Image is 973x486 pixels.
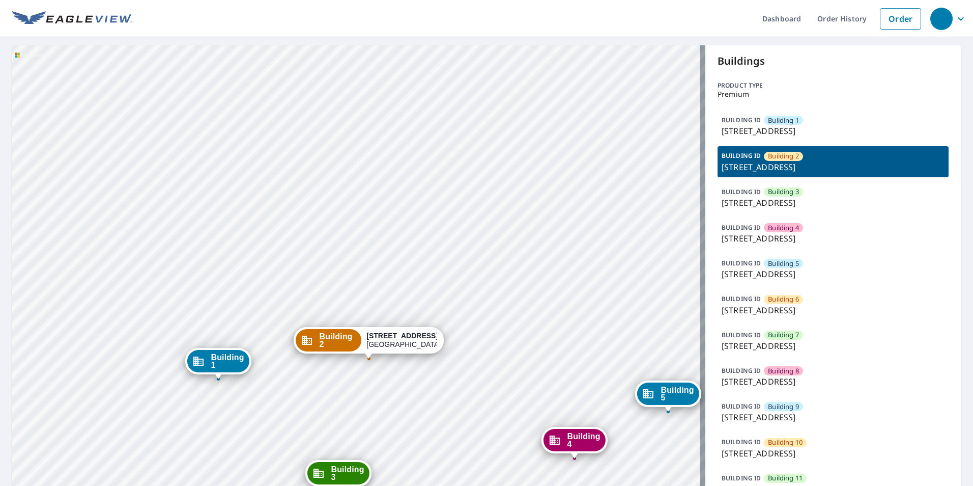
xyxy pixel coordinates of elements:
span: Building 8 [768,366,799,376]
p: Product type [718,81,949,90]
p: BUILDING ID [722,474,761,482]
img: EV Logo [12,11,132,26]
p: [STREET_ADDRESS] [722,161,945,173]
p: [STREET_ADDRESS] [722,447,945,460]
div: Dropped pin, building Building 4, Commercial property, 9605 Park Drive Omaha, NE 68127 [541,427,607,458]
div: Dropped pin, building Building 5, Commercial property, 9605 Park Drive Omaha, NE 68127 [635,381,701,412]
p: [STREET_ADDRESS] [722,411,945,423]
span: Building 11 [768,473,803,483]
span: Building 3 [331,466,364,481]
p: [STREET_ADDRESS] [722,340,945,352]
p: BUILDING ID [722,402,761,411]
p: Buildings [718,53,949,69]
span: Building 4 [567,433,600,448]
span: Building 1 [211,354,244,369]
p: [STREET_ADDRESS] [722,268,945,280]
p: BUILDING ID [722,294,761,303]
span: Building 10 [768,438,803,447]
span: Building 6 [768,294,799,304]
p: BUILDING ID [722,438,761,446]
p: [STREET_ADDRESS] [722,375,945,388]
p: BUILDING ID [722,223,761,232]
p: BUILDING ID [722,116,761,124]
span: Building 3 [768,187,799,197]
p: BUILDING ID [722,151,761,160]
p: [STREET_ADDRESS] [722,125,945,137]
p: BUILDING ID [722,259,761,267]
p: [STREET_ADDRESS] [722,232,945,245]
span: Building 5 [661,386,694,401]
p: BUILDING ID [722,366,761,375]
span: Building 1 [768,116,799,125]
p: BUILDING ID [722,331,761,339]
strong: [STREET_ADDRESS] [366,332,438,340]
span: Building 7 [768,330,799,340]
p: [STREET_ADDRESS] [722,304,945,316]
p: [STREET_ADDRESS] [722,197,945,209]
p: BUILDING ID [722,187,761,196]
span: Building 5 [768,259,799,268]
div: [GEOGRAPHIC_DATA] [366,332,437,349]
span: Building 9 [768,402,799,412]
div: Dropped pin, building Building 1, Commercial property, 9605 Park Drive Omaha, NE 68127 [185,348,251,380]
a: Order [880,8,921,30]
div: Dropped pin, building Building 2, Commercial property, 9605 Park Drive Omaha, NE 68127 [294,327,444,359]
p: Premium [718,90,949,98]
span: Building 4 [768,223,799,233]
span: Building 2 [320,333,357,348]
span: Building 2 [768,151,799,161]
